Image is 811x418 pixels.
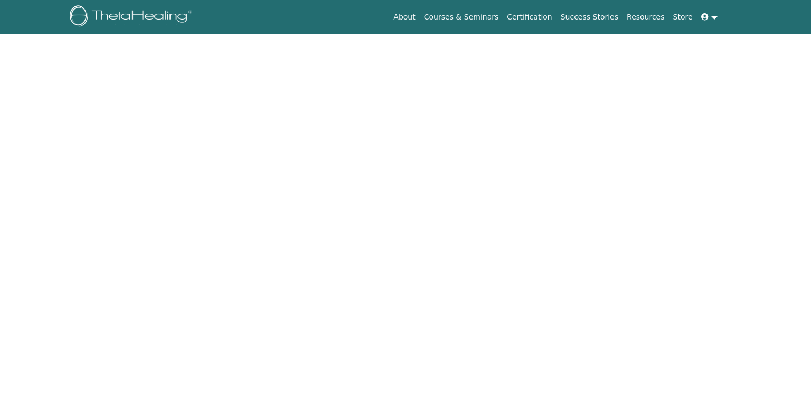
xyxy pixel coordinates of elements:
a: About [389,7,419,27]
a: Courses & Seminars [420,7,503,27]
a: Resources [623,7,669,27]
a: Success Stories [557,7,623,27]
a: Certification [503,7,556,27]
img: logo.png [70,5,196,29]
a: Store [669,7,697,27]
